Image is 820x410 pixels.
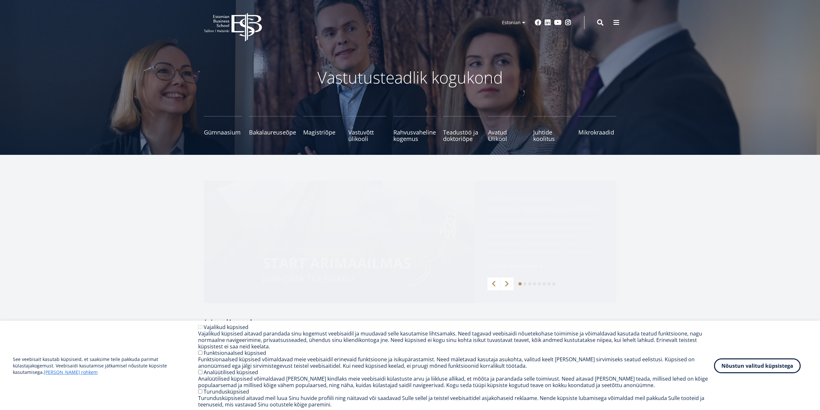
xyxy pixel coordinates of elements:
[487,263,544,269] a: [PERSON_NAME] edasi
[554,19,562,26] a: Youtube
[565,203,600,213] span: tulevikku!
[488,129,526,142] span: Avatud Ülikool
[348,116,386,142] a: Vastuvõtt ülikooli
[249,116,296,142] a: Bakalaureuseõpe
[204,316,581,332] h2: Uudised
[578,116,616,142] a: Mikrokraadid
[533,282,536,285] a: 4
[533,116,571,142] a: Juhtide koolitus
[13,356,198,375] p: See veebisait kasutab küpsiseid, et saaksime teile pakkuda parimat külastajakogemust. Veebisaidi ...
[528,282,531,285] a: 3
[303,116,341,142] a: Magistriõpe
[239,68,581,87] p: Vastutusteadlik kogukond
[204,388,249,395] label: Turundusküpsised
[198,395,714,408] div: Turundusküpsiseid aitavad meil luua Sinu huvide profiili ning näitavad või saadavad Sulle sellel ...
[714,358,801,373] button: Nõustun valitud küpsistega
[204,129,242,135] span: Gümnaasium
[198,330,714,350] div: Vajalikud küpsised aitavad parandada sinu kogemust veebisaidil ja muudavad selle kasutamise lihts...
[547,282,551,285] a: 7
[487,194,603,215] span: Start ärimaailmas - [PERSON_NAME] oma
[533,129,571,142] span: Juhtide koolitus
[487,216,603,256] span: Start ärimaailmas on praktiline 3-päevane kursus 11.–12. klassi gümnasistidele, kes soovivad teha...
[204,349,266,356] label: Funktsionaalsed küpsised
[487,263,537,269] span: [PERSON_NAME] edasi
[443,116,481,142] a: Teadustöö ja doktoriõpe
[518,282,522,285] a: 1
[204,181,475,303] img: Start arimaailmas
[523,282,526,285] a: 2
[44,369,98,375] a: [PERSON_NAME] rohkem
[198,375,714,388] div: Analüütilised küpsised võimaldavad [PERSON_NAME] kindlaks meie veebisaidi külastuste arvu ja liik...
[552,282,555,285] a: 8
[249,129,296,135] span: Bakalaureuseõpe
[204,116,242,142] a: Gümnaasium
[488,116,526,142] a: Avatud Ülikool
[535,19,541,26] a: Facebook
[545,19,551,26] a: Linkedin
[565,19,571,26] a: Instagram
[303,129,341,135] span: Magistriõpe
[393,129,436,142] span: Rahvusvaheline kogemus
[393,116,436,142] a: Rahvusvaheline kogemus
[443,129,481,142] span: Teadustöö ja doktoriõpe
[538,282,541,285] a: 5
[204,369,258,376] label: Analüütilised küpsised
[501,277,514,290] a: Next
[487,277,500,290] a: Previous
[198,356,714,369] div: Funktsionaalsed küpsised võimaldavad meie veebisaidil erinevaid funktsioone ja isikupärastamist. ...
[204,324,248,331] label: Vajalikud küpsised
[348,129,386,142] span: Vastuvõtt ülikooli
[543,282,546,285] a: 6
[578,129,616,135] span: Mikrokraadid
